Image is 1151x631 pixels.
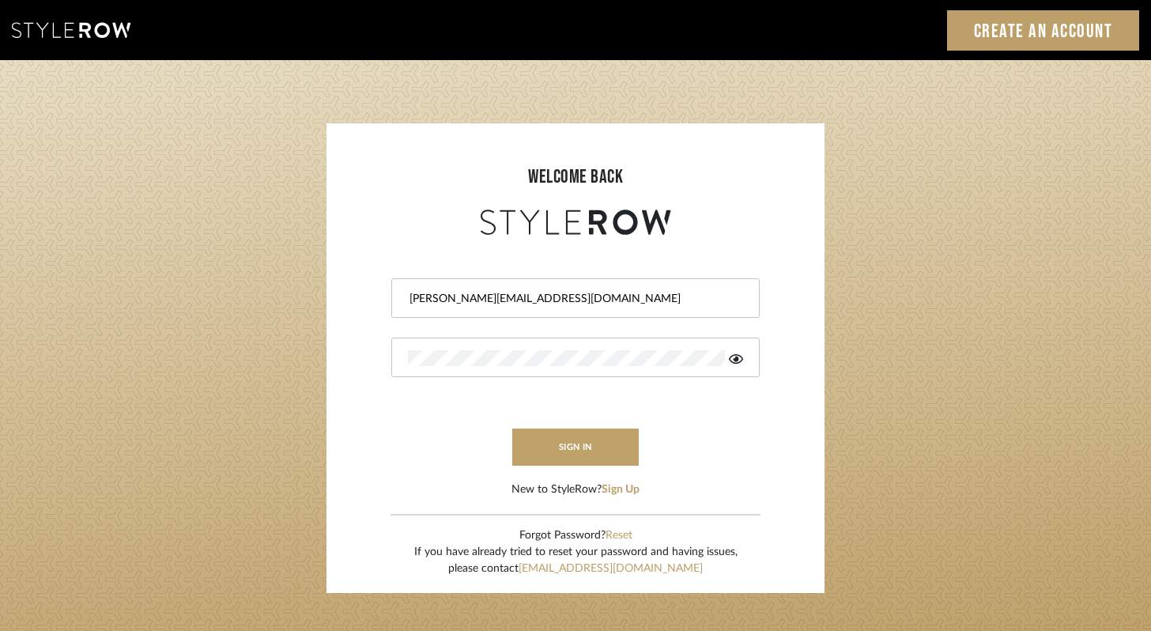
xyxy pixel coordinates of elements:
div: Forgot Password? [414,527,738,544]
a: [EMAIL_ADDRESS][DOMAIN_NAME] [519,563,703,574]
button: sign in [512,429,639,466]
a: Create an Account [947,10,1140,51]
input: Email Address [408,291,739,307]
div: If you have already tried to reset your password and having issues, please contact [414,544,738,577]
div: New to StyleRow? [511,482,640,498]
button: Reset [606,527,632,544]
button: Sign Up [602,482,640,498]
div: welcome back [342,163,809,191]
